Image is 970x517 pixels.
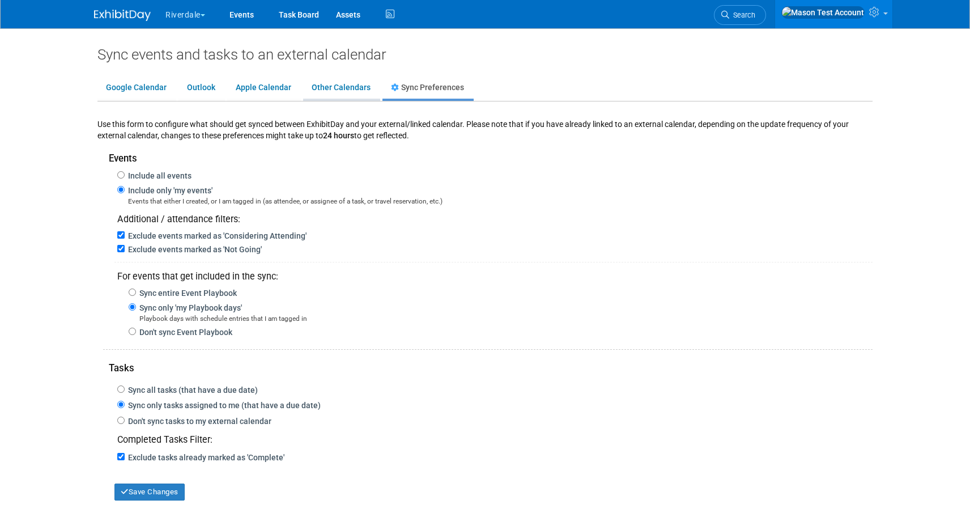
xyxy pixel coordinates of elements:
div: Events that either I created, or I am tagged in (as attendee, or assignee of a task, or travel re... [117,196,873,206]
div: Additional / attendance filters: [97,206,873,225]
label: Sync entire Event Playbook [136,289,237,298]
div: For events that get included in the sync: [97,272,873,282]
label: Sync only tasks assigned to me (that have a due date) [125,401,321,410]
div: Use this form to configure what should get synced between ExhibitDay and your external/linked cal... [97,110,873,141]
label: Don't sync tasks to my external calendar [125,417,271,426]
label: Include all events [125,171,192,180]
img: Mason Test Account [781,6,865,19]
span: 24 hours [323,131,354,140]
label: Exclude events marked as 'Considering Attending' [125,231,307,240]
span: Search [729,11,755,19]
a: Other Calendars [303,77,379,99]
button: Save Changes [114,484,185,501]
a: Apple Calendar [227,77,300,99]
div: Playbook days with schedule entries that I am tagged in [129,313,873,323]
a: Search [714,5,766,25]
a: Sync Preferences [382,77,473,99]
div: Sync events and tasks to an external calendar [97,45,873,63]
label: Exclude events marked as 'Not Going' [125,245,262,254]
a: Google Calendar [97,77,175,99]
label: Sync only 'my Playbook days' [136,303,242,312]
label: Don't sync Event Playbook [136,328,232,337]
div: Completed Tasks Filter: [97,426,873,446]
a: Outlook [178,77,224,99]
label: Include only 'my events' [125,186,212,195]
label: Sync all tasks (that have a due date) [125,385,258,395]
div: Events [97,141,873,164]
div: Tasks [97,361,873,374]
img: ExhibitDay [94,10,151,21]
label: Exclude tasks already marked as 'Complete' [125,453,284,462]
